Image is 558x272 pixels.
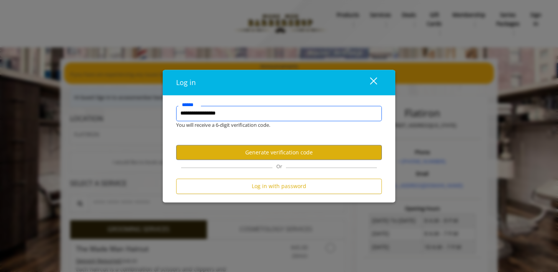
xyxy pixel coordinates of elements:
button: close dialog [356,75,382,90]
button: Generate verification code [176,145,382,160]
div: You will receive a 6-digit verification code. [170,121,376,129]
span: Log in [176,78,196,87]
button: Log in with password [176,179,382,194]
span: Or [272,163,286,170]
div: close dialog [361,77,376,88]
